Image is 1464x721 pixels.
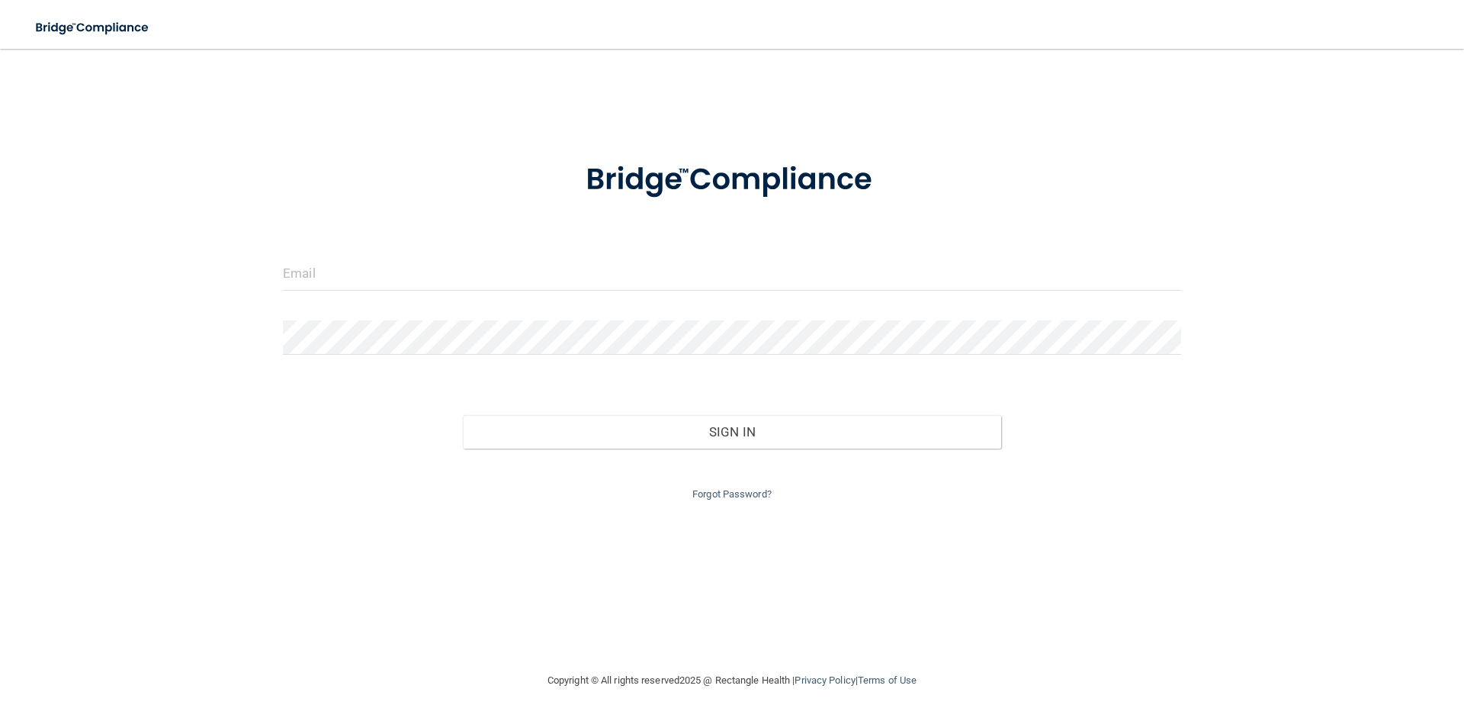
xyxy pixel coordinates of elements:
[454,656,1010,705] div: Copyright © All rights reserved 2025 @ Rectangle Health | |
[692,488,772,500] a: Forgot Password?
[463,415,1002,449] button: Sign In
[283,256,1181,291] input: Email
[23,12,163,43] img: bridge_compliance_login_screen.278c3ca4.svg
[858,674,917,686] a: Terms of Use
[554,140,910,220] img: bridge_compliance_login_screen.278c3ca4.svg
[795,674,855,686] a: Privacy Policy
